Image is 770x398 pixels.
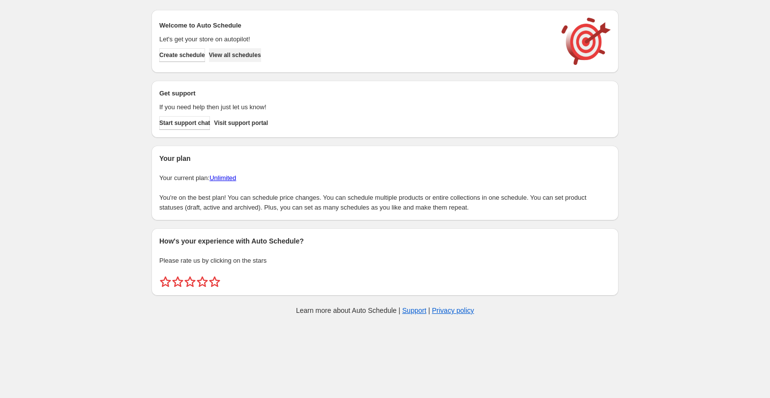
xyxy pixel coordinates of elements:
h2: How's your experience with Auto Schedule? [159,236,611,246]
h2: Your plan [159,153,611,163]
h2: Get support [159,89,552,98]
a: Start support chat [159,116,210,130]
h2: Welcome to Auto Schedule [159,21,552,31]
a: Privacy policy [432,306,474,314]
p: You're on the best plan! You can schedule price changes. You can schedule multiple products or en... [159,193,611,213]
span: Visit support portal [214,119,268,127]
span: View all schedules [209,51,261,59]
p: Please rate us by clicking on the stars [159,256,611,266]
button: Create schedule [159,48,205,62]
a: Visit support portal [214,116,268,130]
a: Support [402,306,426,314]
span: Create schedule [159,51,205,59]
p: If you need help then just let us know! [159,102,552,112]
span: Start support chat [159,119,210,127]
p: Learn more about Auto Schedule | | [296,306,474,315]
p: Let's get your store on autopilot! [159,34,552,44]
button: View all schedules [209,48,261,62]
a: Unlimited [209,174,236,182]
p: Your current plan: [159,173,611,183]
